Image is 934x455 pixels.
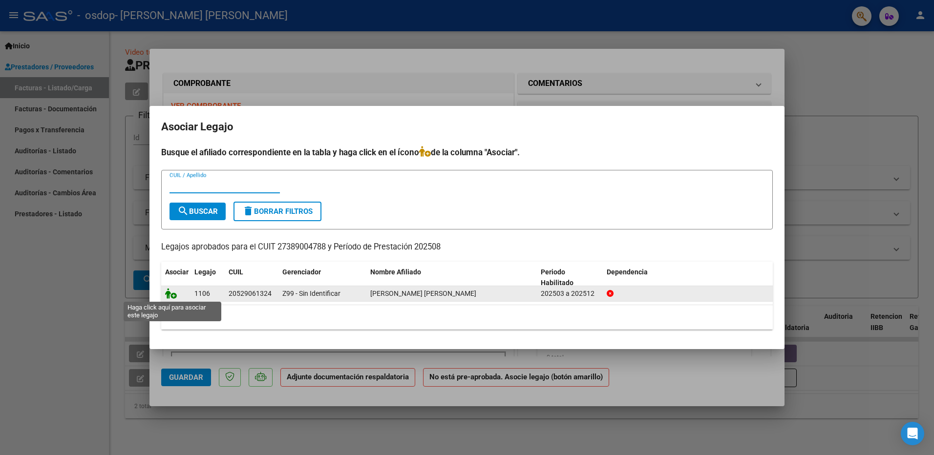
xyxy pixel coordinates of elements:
[603,262,773,294] datatable-header-cell: Dependencia
[537,262,603,294] datatable-header-cell: Periodo Habilitado
[370,290,476,297] span: MANSILLA LAUTARO BENJAMIN
[242,205,254,217] mat-icon: delete
[165,268,189,276] span: Asociar
[177,207,218,216] span: Buscar
[541,268,573,287] span: Periodo Habilitado
[161,118,773,136] h2: Asociar Legajo
[901,422,924,445] div: Open Intercom Messenger
[161,146,773,159] h4: Busque el afiliado correspondiente en la tabla y haga click en el ícono de la columna "Asociar".
[194,290,210,297] span: 1106
[225,262,278,294] datatable-header-cell: CUIL
[161,241,773,253] p: Legajos aprobados para el CUIT 27389004788 y Período de Prestación 202508
[278,262,366,294] datatable-header-cell: Gerenciador
[161,262,191,294] datatable-header-cell: Asociar
[233,202,321,221] button: Borrar Filtros
[282,290,340,297] span: Z99 - Sin Identificar
[242,207,313,216] span: Borrar Filtros
[541,288,599,299] div: 202503 a 202512
[177,205,189,217] mat-icon: search
[194,268,216,276] span: Legajo
[607,268,648,276] span: Dependencia
[229,268,243,276] span: CUIL
[282,268,321,276] span: Gerenciador
[370,268,421,276] span: Nombre Afiliado
[170,203,226,220] button: Buscar
[229,288,272,299] div: 20529061324
[161,305,773,330] div: 1 registros
[366,262,537,294] datatable-header-cell: Nombre Afiliado
[191,262,225,294] datatable-header-cell: Legajo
